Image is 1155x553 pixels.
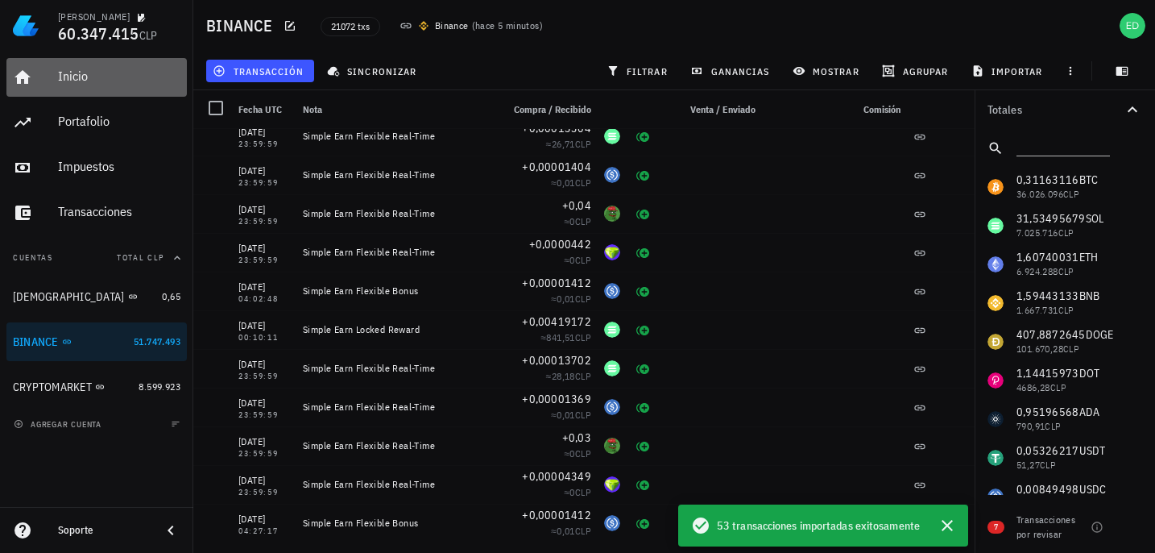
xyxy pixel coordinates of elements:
span: Comisión [863,103,900,115]
span: ≈ [564,486,591,498]
button: agrupar [876,60,958,82]
div: PEPE-icon [604,438,620,454]
span: 0 [569,447,574,459]
div: USDC-icon [604,515,620,531]
button: sincronizar [321,60,427,82]
div: Simple Earn Flexible Real-Time [303,246,488,259]
span: ≈ [564,215,591,227]
span: 841,51 [546,331,574,343]
span: CLP [575,486,591,498]
span: agrupar [885,64,948,77]
div: avatar [1120,13,1145,39]
span: CLP [575,215,591,227]
span: +0,00001404 [522,160,591,174]
span: ≈ [551,177,591,189]
span: 60.347.415 [58,23,139,44]
span: Total CLP [117,252,164,263]
span: 0,65 [162,290,180,302]
span: Nota [303,103,322,115]
span: CLP [575,525,591,537]
span: 8.599.923 [139,380,180,393]
div: [DATE] [238,472,290,489]
span: ≈ [551,525,591,537]
a: CRYPTOMARKET 8.599.923 [6,368,187,406]
div: [DATE] [238,240,290,256]
span: ( ) [472,18,543,34]
div: [PERSON_NAME] [58,10,130,23]
div: [DATE] [238,434,290,450]
div: Transacciones [58,204,180,219]
div: 23:59:59 [238,218,290,226]
div: BINANCE [13,335,59,349]
div: Simple Earn Flexible Real-Time [303,207,488,220]
div: Simple Earn Flexible Real-Time [303,362,488,375]
div: Simple Earn Flexible Bonus [303,285,488,297]
a: Impuestos [6,148,187,187]
div: SOL-icon [604,322,620,338]
div: [DATE] [238,279,290,295]
div: Transacciones por revisar [1016,513,1084,542]
div: 23:59:59 [238,256,290,264]
span: filtrar [610,64,668,77]
div: Simple Earn Flexible Real-Time [303,168,488,181]
a: [DEMOGRAPHIC_DATA] 0,65 [6,277,187,316]
div: USDC-icon [604,283,620,299]
div: [DATE] [238,395,290,411]
div: Portafolio [58,114,180,129]
div: Nota [296,90,495,129]
div: PIXEL-icon [604,244,620,260]
h1: BINANCE [206,13,279,39]
div: 00:10:11 [238,334,290,342]
div: 23:59:59 [238,411,290,419]
button: Totales [975,90,1155,129]
div: 23:59:59 [238,450,290,458]
span: transacción [216,64,304,77]
div: 04:02:48 [238,295,290,303]
div: USDC-icon [604,167,620,183]
button: agregar cuenta [10,416,109,432]
span: Venta / Enviado [690,103,756,115]
div: PEPE-icon [604,206,620,222]
span: ≈ [564,447,591,459]
button: importar [964,60,1053,82]
div: 23:59:59 [238,372,290,380]
div: [DATE] [238,511,290,527]
span: ≈ [546,138,591,150]
div: USDC-icon [604,399,620,415]
div: [DATE] [238,356,290,372]
span: CLP [139,28,158,43]
span: importar [975,64,1043,77]
span: CLP [575,370,591,382]
span: ≈ [551,293,591,305]
span: 7 [994,521,998,534]
div: [DEMOGRAPHIC_DATA] [13,290,125,304]
span: +0,00001369 [522,392,591,406]
div: Venta / Enviado [659,90,762,129]
span: 21072 txs [331,18,370,35]
div: [DATE] [238,318,290,334]
div: SOL-icon [604,128,620,144]
button: mostrar [786,60,869,82]
div: [DATE] [238,124,290,140]
div: SOL-icon [604,360,620,376]
button: ganancias [684,60,780,82]
span: 0 [569,486,574,498]
div: Simple Earn Flexible Real-Time [303,130,488,143]
span: ≈ [551,409,591,421]
div: Impuestos [58,159,180,174]
div: Compra / Recibido [495,90,598,129]
span: ≈ [546,370,591,382]
div: Fecha UTC [232,90,296,129]
span: 0,01 [557,525,575,537]
span: 28,18 [552,370,575,382]
div: Inicio [58,69,180,84]
span: 0,01 [557,177,575,189]
span: 53 transacciones importadas exitosamente [717,517,920,534]
div: CRYPTOMARKET [13,380,92,394]
span: +0,00001412 [522,508,591,522]
span: mostrar [796,64,859,77]
span: sincronizar [330,64,416,77]
span: +0,00004349 [522,469,591,484]
span: +0,00001412 [522,276,591,290]
span: 26,71 [552,138,575,150]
